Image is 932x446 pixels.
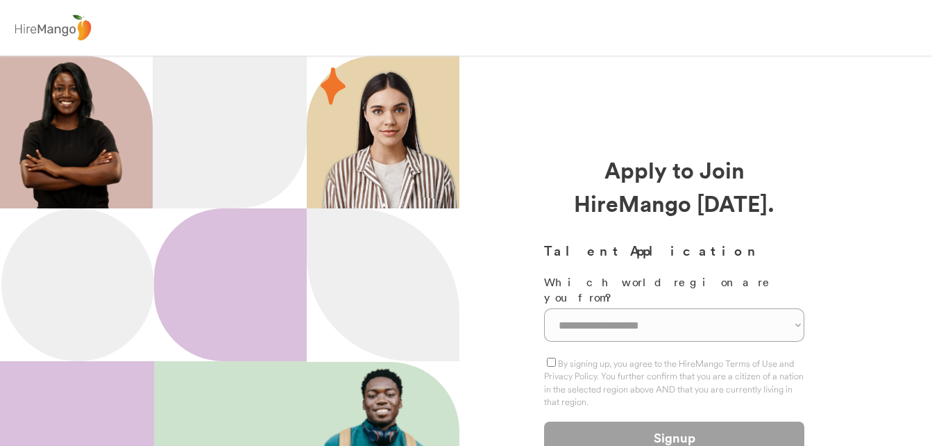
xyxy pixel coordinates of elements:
div: Which world region are you from? [544,274,804,306]
div: Apply to Join HireMango [DATE]. [544,153,804,220]
label: By signing up, you agree to the HireMango Terms of Use and Privacy Policy. You further confirm th... [544,358,804,407]
h3: Talent Application [544,240,804,261]
img: hispanic%20woman.png [321,69,459,208]
img: logo%20-%20hiremango%20gray.png [10,12,95,44]
img: Ellipse%2012 [1,208,154,361]
img: 29 [321,67,346,105]
img: 200x220.png [3,56,138,208]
